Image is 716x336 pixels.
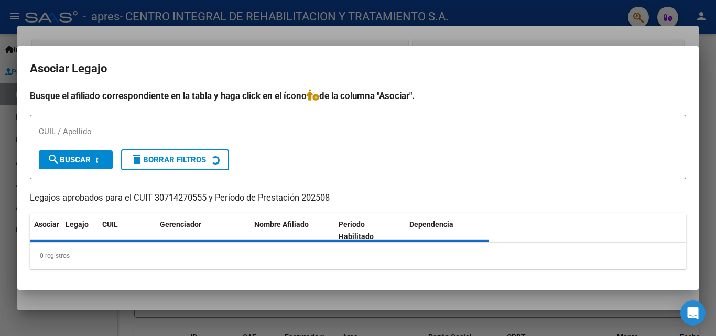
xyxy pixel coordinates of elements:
span: Periodo Habilitado [339,220,374,241]
datatable-header-cell: Dependencia [405,213,490,248]
datatable-header-cell: Periodo Habilitado [334,213,405,248]
span: Asociar [34,220,59,229]
span: Nombre Afiliado [254,220,309,229]
div: Open Intercom Messenger [680,300,706,326]
span: Borrar Filtros [131,155,206,165]
h4: Busque el afiliado correspondiente en la tabla y haga click en el ícono de la columna "Asociar". [30,89,686,103]
datatable-header-cell: Gerenciador [156,213,250,248]
datatable-header-cell: Legajo [61,213,98,248]
span: Buscar [47,155,91,165]
span: Dependencia [409,220,453,229]
span: CUIL [102,220,118,229]
span: Legajo [66,220,89,229]
span: Gerenciador [160,220,201,229]
p: Legajos aprobados para el CUIT 30714270555 y Período de Prestación 202508 [30,192,686,205]
div: 0 registros [30,243,686,269]
datatable-header-cell: CUIL [98,213,156,248]
mat-icon: search [47,153,60,166]
h2: Asociar Legajo [30,59,686,79]
datatable-header-cell: Asociar [30,213,61,248]
button: Borrar Filtros [121,149,229,170]
datatable-header-cell: Nombre Afiliado [250,213,334,248]
mat-icon: delete [131,153,143,166]
button: Buscar [39,150,113,169]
